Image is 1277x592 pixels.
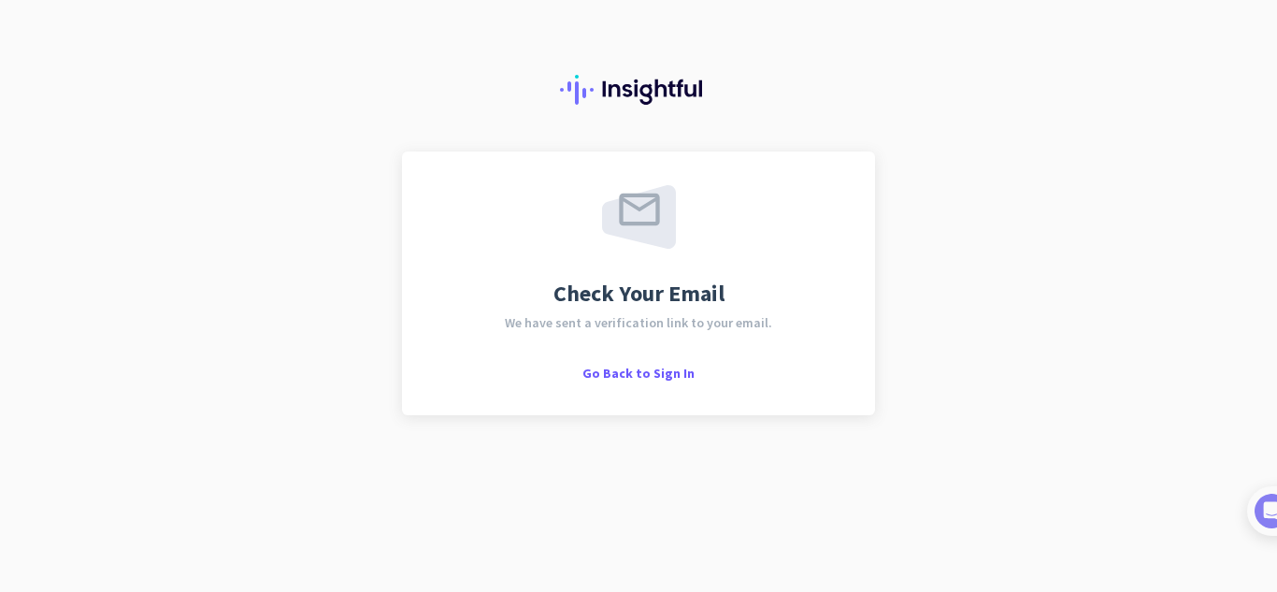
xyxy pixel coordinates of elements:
span: We have sent a verification link to your email. [505,316,772,329]
span: Check Your Email [553,282,725,305]
img: Insightful [560,75,717,105]
span: Go Back to Sign In [582,365,695,382]
img: email-sent [602,185,676,249]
